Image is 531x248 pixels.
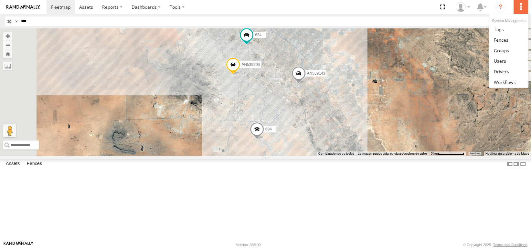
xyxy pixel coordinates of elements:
[506,159,513,169] label: Dock Summary Table to the Left
[3,49,12,58] button: Zoom Home
[431,152,438,155] span: 5 km
[255,33,261,37] span: 634
[3,40,12,49] button: Zoom out
[429,151,466,156] button: Escala del mapa: 5 km por 77 píxeles
[318,151,354,156] button: Combinaciones de teclas
[3,32,12,40] button: Zoom in
[513,159,519,169] label: Dock Summary Table to the Right
[453,2,472,12] div: Erick Ramirez
[265,127,271,131] span: 694
[470,152,480,155] a: Términos (se abre en una nueva pestaña)
[358,152,427,155] span: La imagen puede estar sujeta a derechos de autor
[307,71,325,76] span: AN539143
[485,152,529,155] a: Notificar un problema de Maps
[24,160,45,169] label: Fences
[4,242,33,248] a: Visit our Website
[241,62,260,67] span: AN539203
[14,16,19,26] label: Search Query
[495,2,505,12] i: ?
[6,5,40,9] img: rand-logo.svg
[520,159,526,169] label: Hide Summary Table
[236,243,260,247] div: Version: 306.00
[493,243,527,247] a: Terms and Conditions
[463,243,527,247] div: © Copyright 2025 -
[3,61,12,70] label: Measure
[3,124,16,137] button: Arrastra al hombrecito al mapa para abrir Street View
[3,160,23,169] label: Assets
